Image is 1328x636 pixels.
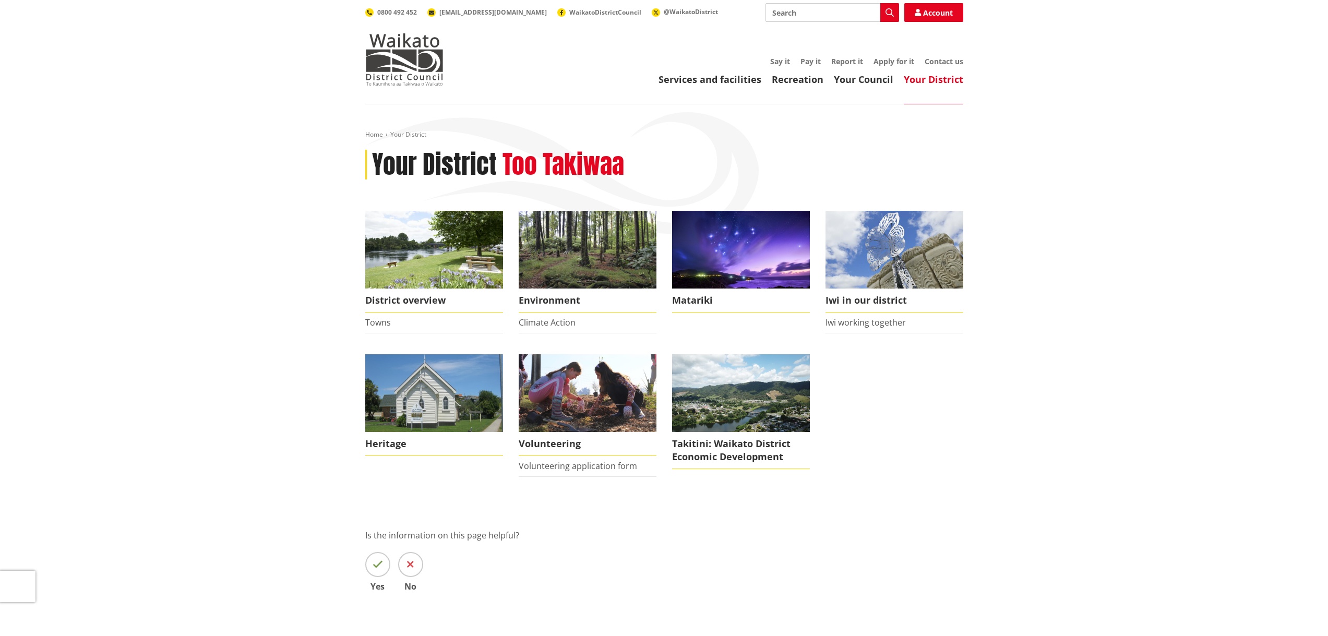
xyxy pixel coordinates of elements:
p: Is the information on this page helpful? [365,529,963,542]
img: Ngaruawahia 0015 [365,211,503,289]
img: biodiversity- Wright's Bush_16x9 crop [519,211,656,289]
a: Takitini: Waikato District Economic Development [672,354,810,469]
img: volunteer icon [519,354,656,432]
a: 0800 492 452 [365,8,417,17]
nav: breadcrumb [365,130,963,139]
a: Turangawaewae Ngaruawahia Iwi in our district [825,211,963,313]
h2: Too Takiwaa [503,150,624,180]
a: @WaikatoDistrict [652,7,718,16]
img: ngaaruawaahia [672,354,810,432]
a: Pay it [800,56,821,66]
a: WaikatoDistrictCouncil [557,8,641,17]
a: Account [904,3,963,22]
input: Search input [765,3,899,22]
img: Matariki over Whiaangaroa [672,211,810,289]
a: Report it [831,56,863,66]
a: Home [365,130,383,139]
a: Your Council [834,73,893,86]
span: Yes [365,582,390,591]
a: Ngaruawahia 0015 District overview [365,211,503,313]
a: Towns [365,317,391,328]
span: No [398,582,423,591]
span: Volunteering [519,432,656,456]
span: Takitini: Waikato District Economic Development [672,432,810,469]
a: Recreation [772,73,823,86]
a: [EMAIL_ADDRESS][DOMAIN_NAME] [427,8,547,17]
span: Matariki [672,289,810,313]
a: volunteer icon Volunteering [519,354,656,456]
a: Environment [519,211,656,313]
span: Iwi in our district [825,289,963,313]
a: Raglan Church Heritage [365,354,503,456]
span: @WaikatoDistrict [664,7,718,16]
img: Waikato District Council - Te Kaunihera aa Takiwaa o Waikato [365,33,444,86]
span: Your District [390,130,426,139]
a: Say it [770,56,790,66]
a: Volunteering application form [519,460,637,472]
span: [EMAIL_ADDRESS][DOMAIN_NAME] [439,8,547,17]
h1: Your District [372,150,497,180]
a: Your District [904,73,963,86]
a: Apply for it [874,56,914,66]
span: 0800 492 452 [377,8,417,17]
a: Climate Action [519,317,576,328]
a: Iwi working together [825,317,906,328]
iframe: Messenger Launcher [1280,592,1318,630]
span: Environment [519,289,656,313]
a: Services and facilities [659,73,761,86]
span: WaikatoDistrictCouncil [569,8,641,17]
span: Heritage [365,432,503,456]
a: Contact us [925,56,963,66]
a: Matariki [672,211,810,313]
img: Turangawaewae Ngaruawahia [825,211,963,289]
span: District overview [365,289,503,313]
img: Raglan Church [365,354,503,432]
